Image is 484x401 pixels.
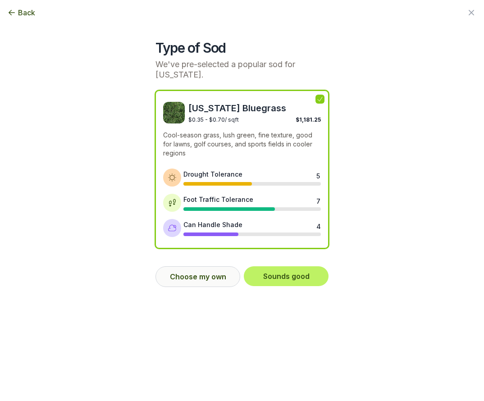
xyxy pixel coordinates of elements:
img: Kentucky Bluegrass sod image [163,102,185,123]
img: Drought tolerance icon [168,173,177,182]
button: Choose my own [155,266,240,287]
img: Shade tolerance icon [168,223,177,232]
button: Sounds good [244,266,329,286]
h2: Type of Sod [155,40,329,56]
span: [US_STATE] Bluegrass [188,102,321,114]
span: Back [18,7,35,18]
div: 7 [316,196,320,204]
div: Can Handle Shade [183,220,242,229]
div: 4 [316,222,320,229]
img: Foot traffic tolerance icon [168,198,177,207]
button: Back [7,7,35,18]
span: $0.35 - $0.70 / sqft [188,116,239,123]
p: Cool-season grass, lush green, fine texture, good for lawns, golf courses, and sports fields in c... [163,131,321,158]
div: Drought Tolerance [183,169,242,179]
span: $1,181.25 [296,116,321,123]
p: We've pre-selected a popular sod for [US_STATE]. [155,59,329,80]
div: 5 [316,171,320,178]
div: Foot Traffic Tolerance [183,195,253,204]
